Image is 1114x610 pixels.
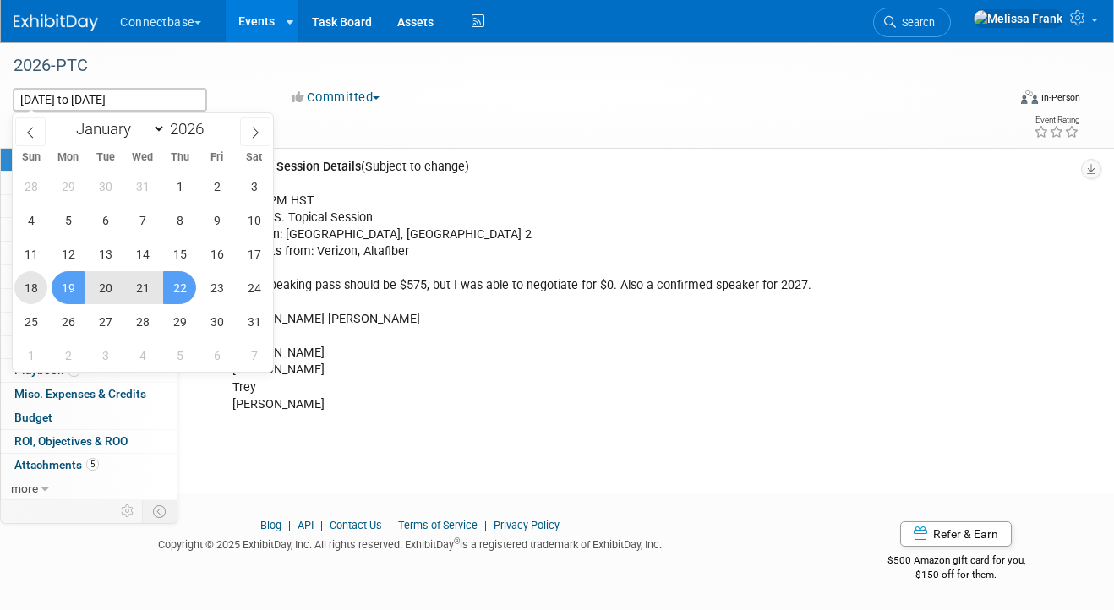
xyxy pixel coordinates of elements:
img: ExhibitDay [14,14,98,31]
span: January 4, 2026 [14,204,47,237]
span: January 16, 2026 [200,237,233,270]
a: Giveaways [1,265,177,288]
span: Sat [236,152,273,163]
a: Playbook1 [1,359,177,382]
a: Search [873,8,951,37]
a: ROI, Objectives & ROO [1,430,177,453]
a: Contact Us [330,519,382,531]
span: December 31, 2025 [126,170,159,203]
span: Tue [87,152,124,163]
select: Month [68,118,166,139]
span: February 2, 2026 [52,339,85,372]
span: more [11,482,38,495]
span: February 6, 2026 [200,339,233,372]
span: January 5, 2026 [52,204,85,237]
span: January 1, 2026 [163,170,196,203]
a: Refer & Earn [900,521,1012,547]
span: January 8, 2026 [163,204,196,237]
a: Asset Reservations [1,242,177,264]
a: Budget [1,406,177,429]
span: January 25, 2026 [14,305,47,338]
div: $500 Amazon gift card for you, [833,542,1080,581]
span: January 14, 2026 [126,237,159,270]
span: | [480,519,491,531]
span: January 21, 2026 [126,271,159,304]
div: Event Rating [1034,116,1079,124]
span: January 2, 2026 [200,170,233,203]
span: Search [896,16,935,29]
span: Thu [161,152,199,163]
input: Event Start Date - End Date [13,88,207,112]
span: February 7, 2026 [238,339,270,372]
span: 1 [68,364,80,377]
span: January 26, 2026 [52,305,85,338]
span: Sun [13,152,50,163]
a: Misc. Expenses & Credits [1,383,177,406]
span: January 10, 2026 [238,204,270,237]
span: January 12, 2026 [52,237,85,270]
span: February 3, 2026 [89,339,122,372]
span: January 9, 2026 [200,204,233,237]
div: Copyright © 2025 ExhibitDay, Inc. All rights reserved. ExhibitDay is a registered trademark of Ex... [13,533,807,553]
div: $150 off for them. [833,568,1080,582]
span: Wed [124,152,161,163]
span: January 24, 2026 [238,271,270,304]
span: January 22, 2026 [163,271,196,304]
td: Toggle Event Tabs [143,500,177,522]
span: Mon [50,152,87,163]
a: Terms of Service [398,519,478,531]
span: January 17, 2026 [238,237,270,270]
span: January 15, 2026 [163,237,196,270]
span: January 23, 2026 [200,271,233,304]
span: | [284,519,295,531]
sup: ® [454,536,460,546]
span: Fri [199,152,236,163]
u: Current Session Details [232,160,361,174]
span: January 18, 2026 [14,271,47,304]
img: Format-Inperson.png [1021,90,1038,104]
span: | [316,519,327,531]
span: January 13, 2026 [89,237,122,270]
div: In-Person [1040,91,1080,104]
button: Committed [286,89,386,106]
span: January 7, 2026 [126,204,159,237]
span: January 31, 2026 [238,305,270,338]
span: ROI, Objectives & ROO [14,434,128,448]
span: January 6, 2026 [89,204,122,237]
span: January 27, 2026 [89,305,122,338]
a: Event Information [1,148,177,171]
div: Event Format [924,88,1081,113]
div: 2026-PTC [8,51,989,81]
a: API [298,519,314,531]
span: February 1, 2026 [14,339,47,372]
span: January 20, 2026 [89,271,122,304]
a: Attachments5 [1,454,177,477]
span: January 30, 2026 [200,305,233,338]
span: Misc. Expenses & Credits [14,387,146,400]
a: Booth [1,172,177,194]
a: Privacy Policy [494,519,560,531]
span: Budget [14,411,52,424]
a: Staff1 [1,195,177,218]
span: February 4, 2026 [126,339,159,372]
a: more [1,477,177,500]
span: December 30, 2025 [89,170,122,203]
td: Personalize Event Tab Strip [113,500,143,522]
img: Melissa Frank [973,9,1063,28]
a: Blog [260,519,281,531]
input: Year [166,119,216,139]
div: (Subject to change) [DATE] 2-2:45 PM HST Fiber U.S. Topical Session Location: [GEOGRAPHIC_DATA], ... [221,65,909,422]
span: 5 [86,458,99,471]
span: January 3, 2026 [238,170,270,203]
span: December 29, 2025 [52,170,85,203]
a: Travel Reservations [1,218,177,241]
span: | [385,519,396,531]
span: January 19, 2026 [52,271,85,304]
span: December 28, 2025 [14,170,47,203]
span: February 5, 2026 [163,339,196,372]
a: Sponsorships [1,313,177,335]
a: Shipments [1,289,177,312]
a: Tasks0% [1,336,177,359]
span: January 28, 2026 [126,305,159,338]
span: Attachments [14,458,99,471]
